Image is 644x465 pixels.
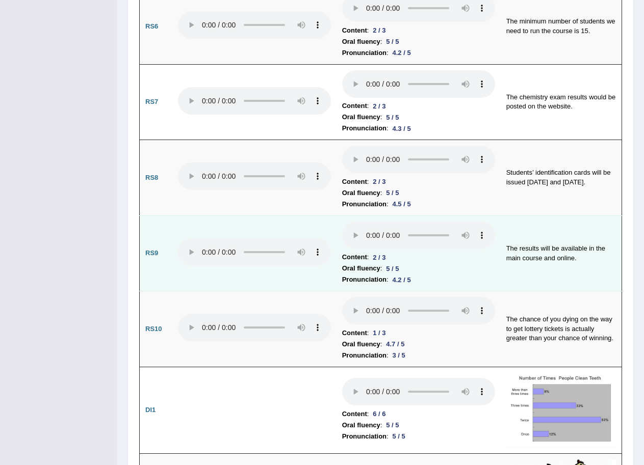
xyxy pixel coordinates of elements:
div: 5 / 5 [382,112,403,123]
b: RS10 [145,325,162,333]
b: Pronunciation [342,431,387,442]
b: Pronunciation [342,350,387,361]
b: Oral fluency [342,187,380,199]
li: : [342,176,495,187]
li: : [342,187,495,199]
li: : [342,327,495,339]
div: 6 / 6 [369,408,390,419]
div: 5 / 5 [382,36,403,47]
td: The results will be available in the main course and online. [501,215,622,291]
b: Content [342,252,367,263]
b: Pronunciation [342,123,387,134]
li: : [342,408,495,420]
b: RS6 [145,22,158,30]
div: 4.2 / 5 [389,47,415,58]
b: Oral fluency [342,420,380,431]
div: 5 / 5 [382,187,403,198]
div: 4.3 / 5 [389,123,415,134]
div: 2 / 3 [369,176,390,187]
b: Pronunciation [342,47,387,59]
b: Oral fluency [342,112,380,123]
td: The chance of you dying on the way to get lottery tickets is actually greater than your chance of... [501,291,622,367]
li: : [342,431,495,442]
div: 3 / 5 [389,350,409,361]
li: : [342,252,495,263]
b: RS7 [145,98,158,105]
div: 4.2 / 5 [389,275,415,285]
div: 5 / 5 [382,263,403,274]
b: Oral fluency [342,263,380,274]
li: : [342,112,495,123]
div: 2 / 3 [369,25,390,36]
b: Pronunciation [342,199,387,210]
b: DI1 [145,406,156,414]
td: Students’ identification cards will be issued [DATE] and [DATE]. [501,140,622,216]
b: Content [342,327,367,339]
b: RS8 [145,174,158,181]
b: Content [342,25,367,36]
div: 4.5 / 5 [389,199,415,209]
div: 5 / 5 [389,431,409,442]
li: : [342,36,495,47]
div: 2 / 3 [369,252,390,263]
td: The chemistry exam results would be posted on the website. [501,64,622,140]
div: 4.7 / 5 [382,339,408,349]
li: : [342,25,495,36]
b: Pronunciation [342,274,387,285]
li: : [342,420,495,431]
li: : [342,339,495,350]
b: RS9 [145,249,158,257]
div: 2 / 3 [369,101,390,112]
div: 5 / 5 [382,420,403,430]
li: : [342,100,495,112]
b: Oral fluency [342,339,380,350]
b: Content [342,176,367,187]
li: : [342,123,495,134]
div: 1 / 3 [369,327,390,338]
li: : [342,350,495,361]
li: : [342,47,495,59]
b: Oral fluency [342,36,380,47]
b: Content [342,408,367,420]
li: : [342,263,495,274]
b: Content [342,100,367,112]
li: : [342,274,495,285]
li: : [342,199,495,210]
